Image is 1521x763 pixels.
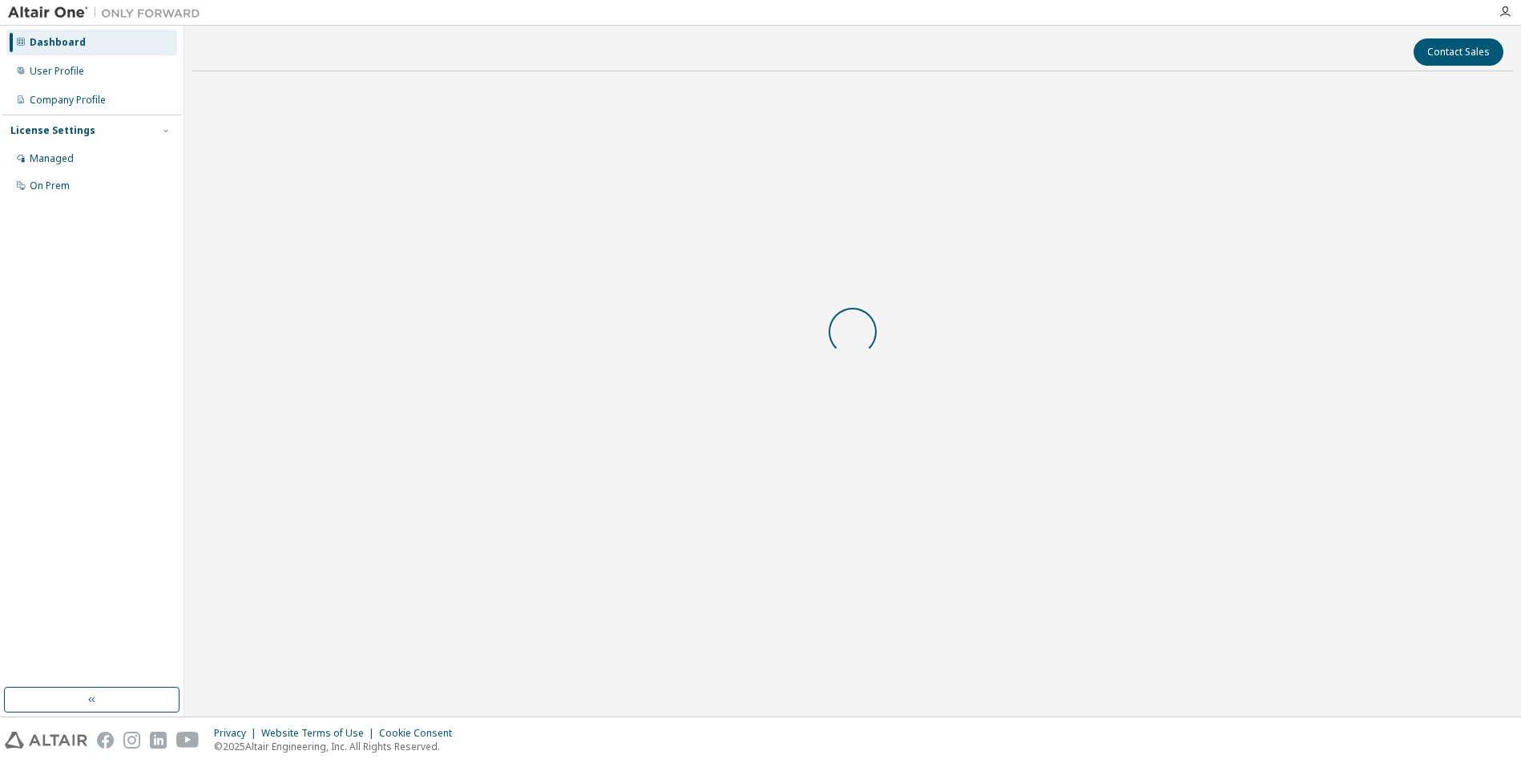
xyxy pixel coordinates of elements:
button: Contact Sales [1414,38,1503,66]
div: On Prem [30,180,70,192]
div: User Profile [30,65,84,78]
div: Dashboard [30,36,86,49]
div: Privacy [214,727,261,740]
div: Company Profile [30,94,106,107]
img: altair_logo.svg [5,732,87,749]
p: © 2025 Altair Engineering, Inc. All Rights Reserved. [214,740,462,753]
div: Website Terms of Use [261,727,379,740]
img: facebook.svg [97,732,114,749]
img: instagram.svg [123,732,140,749]
div: Managed [30,152,74,165]
img: Altair One [8,5,208,21]
div: Cookie Consent [379,727,462,740]
div: License Settings [10,124,95,137]
img: linkedin.svg [150,732,167,749]
img: youtube.svg [176,732,200,749]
